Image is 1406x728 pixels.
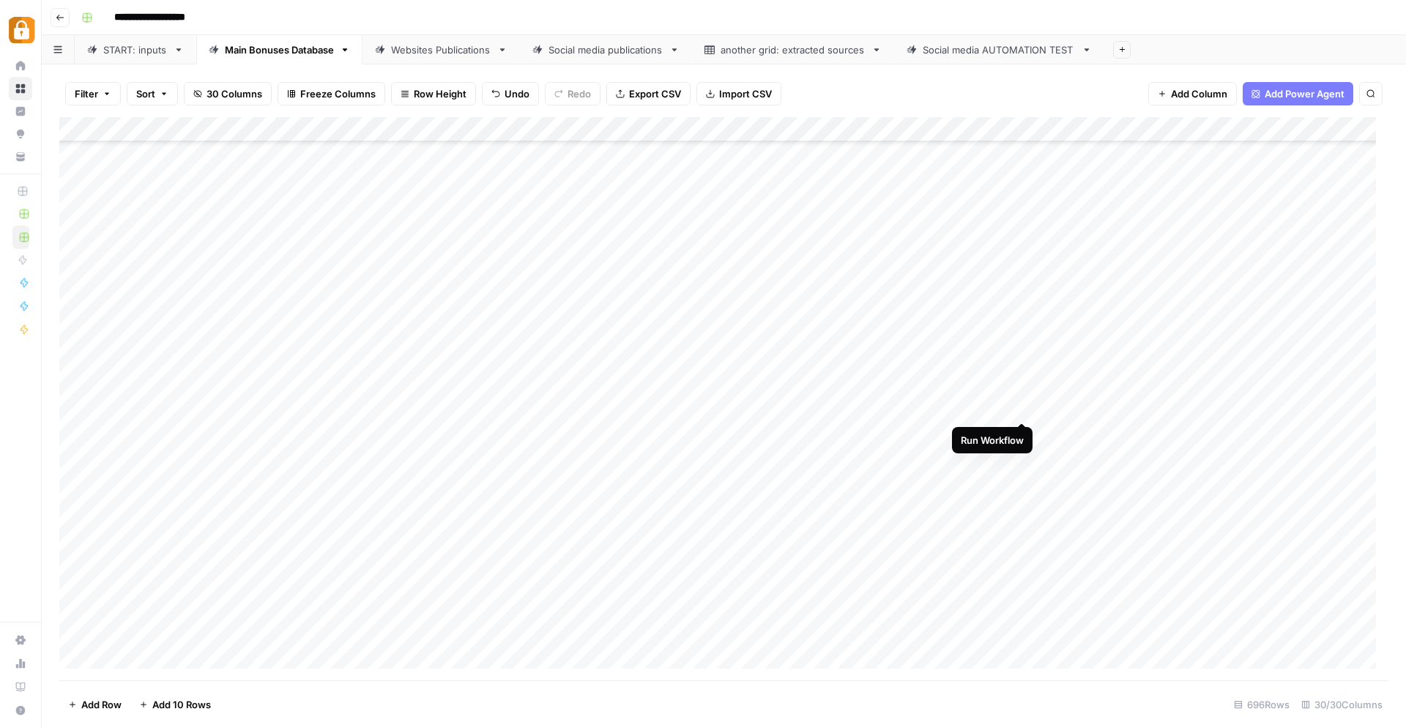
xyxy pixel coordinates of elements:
[9,652,32,675] a: Usage
[894,35,1104,64] a: Social media AUTOMATION TEST
[103,42,168,57] div: START: inputs
[9,122,32,146] a: Opportunities
[692,35,894,64] a: another grid: extracted sources
[9,17,35,43] img: Adzz Logo
[961,433,1024,447] div: Run Workflow
[482,82,539,105] button: Undo
[300,86,376,101] span: Freeze Columns
[548,42,663,57] div: Social media publications
[207,86,262,101] span: 30 Columns
[81,697,122,712] span: Add Row
[1295,693,1388,716] div: 30/30 Columns
[152,697,211,712] span: Add 10 Rows
[362,35,520,64] a: Websites Publications
[696,82,781,105] button: Import CSV
[505,86,529,101] span: Undo
[225,42,334,57] div: Main Bonuses Database
[923,42,1076,57] div: Social media AUTOMATION TEST
[606,82,691,105] button: Export CSV
[75,35,196,64] a: START: inputs
[391,42,491,57] div: Websites Publications
[520,35,692,64] a: Social media publications
[391,82,476,105] button: Row Height
[278,82,385,105] button: Freeze Columns
[59,693,130,716] button: Add Row
[9,699,32,722] button: Help + Support
[9,77,32,100] a: Browse
[9,628,32,652] a: Settings
[9,54,32,78] a: Home
[1243,82,1353,105] button: Add Power Agent
[721,42,866,57] div: another grid: extracted sources
[629,86,681,101] span: Export CSV
[130,693,220,716] button: Add 10 Rows
[127,82,178,105] button: Sort
[75,86,98,101] span: Filter
[568,86,591,101] span: Redo
[1265,86,1344,101] span: Add Power Agent
[545,82,600,105] button: Redo
[9,675,32,699] a: Learning Hub
[65,82,121,105] button: Filter
[1148,82,1237,105] button: Add Column
[1171,86,1227,101] span: Add Column
[136,86,155,101] span: Sort
[1228,693,1295,716] div: 696 Rows
[719,86,772,101] span: Import CSV
[196,35,362,64] a: Main Bonuses Database
[9,100,32,123] a: Insights
[414,86,466,101] span: Row Height
[9,145,32,168] a: Your Data
[9,12,32,48] button: Workspace: Adzz
[184,82,272,105] button: 30 Columns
